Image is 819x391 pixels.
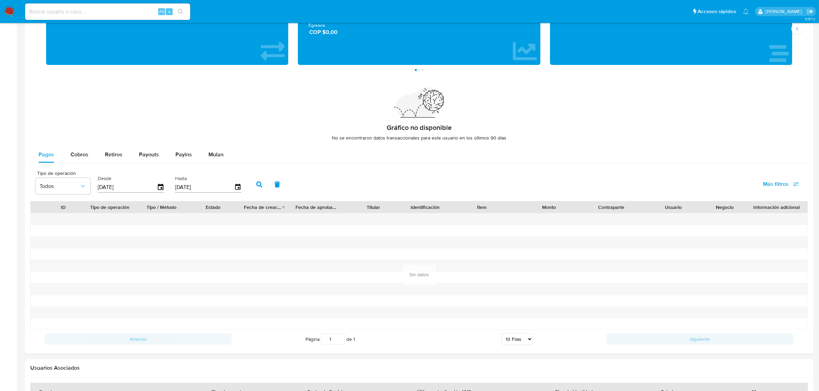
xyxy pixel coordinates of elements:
[743,9,749,14] a: Notificaciones
[25,7,190,16] input: Buscar usuario o caso...
[30,365,808,371] h2: Usuarios Asociados
[168,8,170,15] span: s
[159,8,164,15] span: Alt
[805,16,816,22] span: 3.157.2
[173,7,187,16] button: search-icon
[765,8,804,15] p: camila.baquero@mercadolibre.com.co
[807,8,814,15] a: Salir
[698,8,736,15] span: Accesos rápidos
